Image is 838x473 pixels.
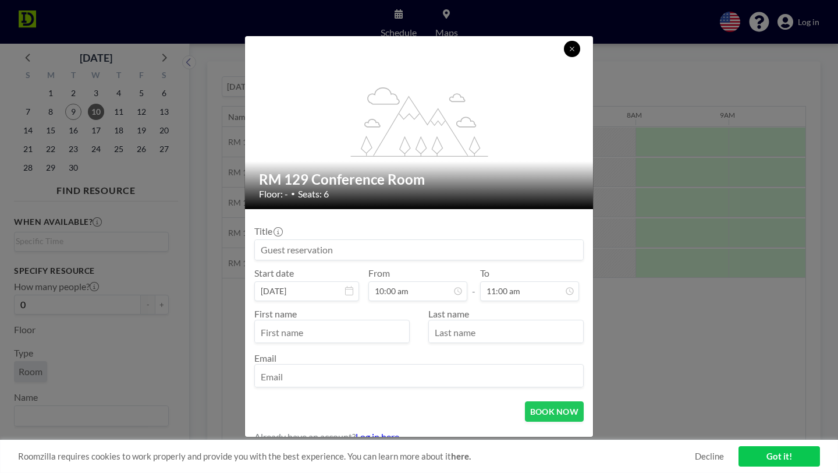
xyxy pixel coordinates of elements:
[18,451,695,462] span: Roomzilla requires cookies to work properly and provide you with the best experience. You can lea...
[356,431,399,442] a: Log in here
[255,240,583,260] input: Guest reservation
[259,171,580,188] h2: RM 129 Conference Room
[472,271,475,297] span: -
[428,308,469,319] label: Last name
[255,367,583,387] input: Email
[254,352,276,363] label: Email
[259,188,288,200] span: Floor: -
[254,267,294,279] label: Start date
[298,188,329,200] span: Seats: 6
[695,451,724,462] a: Decline
[451,451,471,461] a: here.
[738,446,820,467] a: Got it!
[291,189,295,198] span: •
[254,225,282,237] label: Title
[368,267,390,279] label: From
[254,431,356,443] span: Already have an account?
[351,87,488,157] g: flex-grow: 1.2;
[480,267,489,279] label: To
[254,308,297,319] label: First name
[429,323,583,343] input: Last name
[255,323,409,343] input: First name
[525,401,584,422] button: BOOK NOW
